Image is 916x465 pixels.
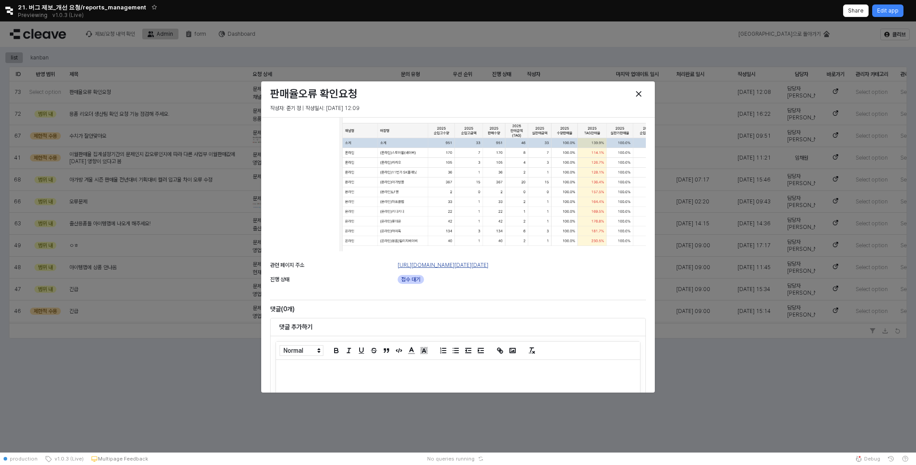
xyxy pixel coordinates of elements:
span: v1.0.3 (Live) [52,455,84,462]
button: Help [898,452,912,465]
button: Edit app [872,4,903,17]
button: Releases and History [47,9,89,21]
h6: 댓글 추가하기 [279,323,637,331]
button: Multipage Feedback [87,452,152,465]
p: Share [848,7,864,14]
span: 21. 버그 제보_개선 요청/reports_management [18,3,146,12]
button: v1.0.3 (Live) [41,452,87,465]
h6: 댓글(0개) [270,305,359,313]
div: Previewing v1.0.3 (Live) [18,9,89,21]
span: Debug [864,455,880,462]
span: 접수 대기 [401,275,420,284]
button: Debug [852,452,884,465]
p: Multipage Feedback [98,455,148,462]
p: Edit app [877,7,899,14]
span: 진행 상태 [270,276,289,283]
p: 작성자: 준기 정 | 작성일시: [DATE] 12:09 [270,104,454,112]
span: 관련 페이지 주소 [270,262,304,268]
button: History [884,452,898,465]
span: production [10,455,38,462]
p: v1.0.3 (Live) [52,12,84,19]
button: Close [632,87,646,101]
span: No queries running [427,455,475,462]
button: Reset app state [476,456,485,461]
a: [URL][DOMAIN_NAME][DATE][DATE] [398,262,488,268]
button: Share app [843,4,869,17]
span: Previewing [18,11,47,20]
button: Add app to favorites [150,3,159,12]
h3: 판매율오류 확인요청 [270,88,550,100]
